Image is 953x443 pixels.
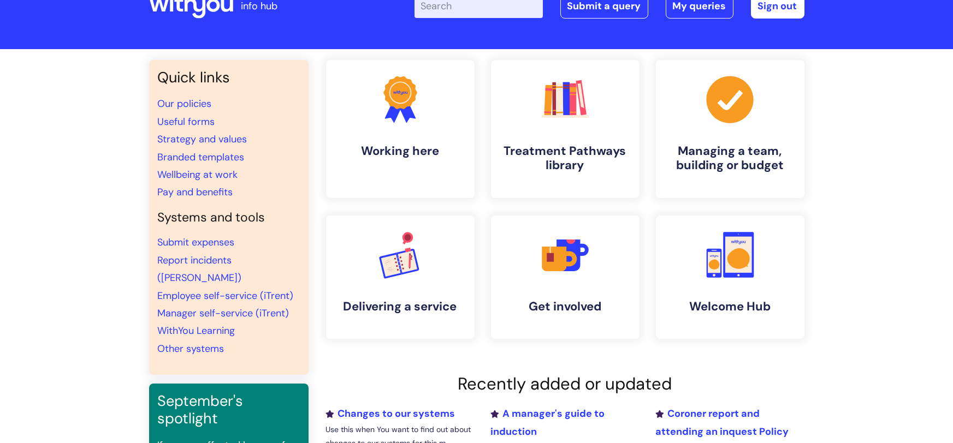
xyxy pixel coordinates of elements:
[665,144,796,173] h4: Managing a team, building or budget
[158,289,294,302] a: Employee self-service (iTrent)
[326,215,475,339] a: Delivering a service
[158,151,245,164] a: Branded templates
[500,300,631,314] h4: Get involved
[326,60,475,198] a: Working here
[158,97,212,110] a: Our policies
[656,60,804,198] a: Managing a team, building or budget
[158,236,235,249] a: Submit expenses
[326,407,455,420] a: Changes to our systems
[326,374,804,394] h2: Recently added or updated
[158,115,215,128] a: Useful forms
[665,300,796,314] h4: Welcome Hub
[158,254,242,284] a: Report incidents ([PERSON_NAME])
[655,407,789,438] a: Coroner report and attending an inquest Policy
[158,168,238,181] a: Wellbeing at work
[158,210,300,225] h4: Systems and tools
[500,144,631,173] h4: Treatment Pathways library
[158,185,233,199] a: Pay and benefits
[656,215,804,339] a: Welcome Hub
[335,300,466,314] h4: Delivering a service
[158,133,247,146] a: Strategy and values
[158,324,235,337] a: WithYou Learning
[490,407,605,438] a: A manager's guide to induction
[158,392,300,428] h3: September's spotlight
[158,307,289,320] a: Manager self-service (iTrent)
[491,60,640,198] a: Treatment Pathways library
[335,144,466,158] h4: Working here
[158,342,224,355] a: Other systems
[158,69,300,86] h3: Quick links
[491,215,640,339] a: Get involved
